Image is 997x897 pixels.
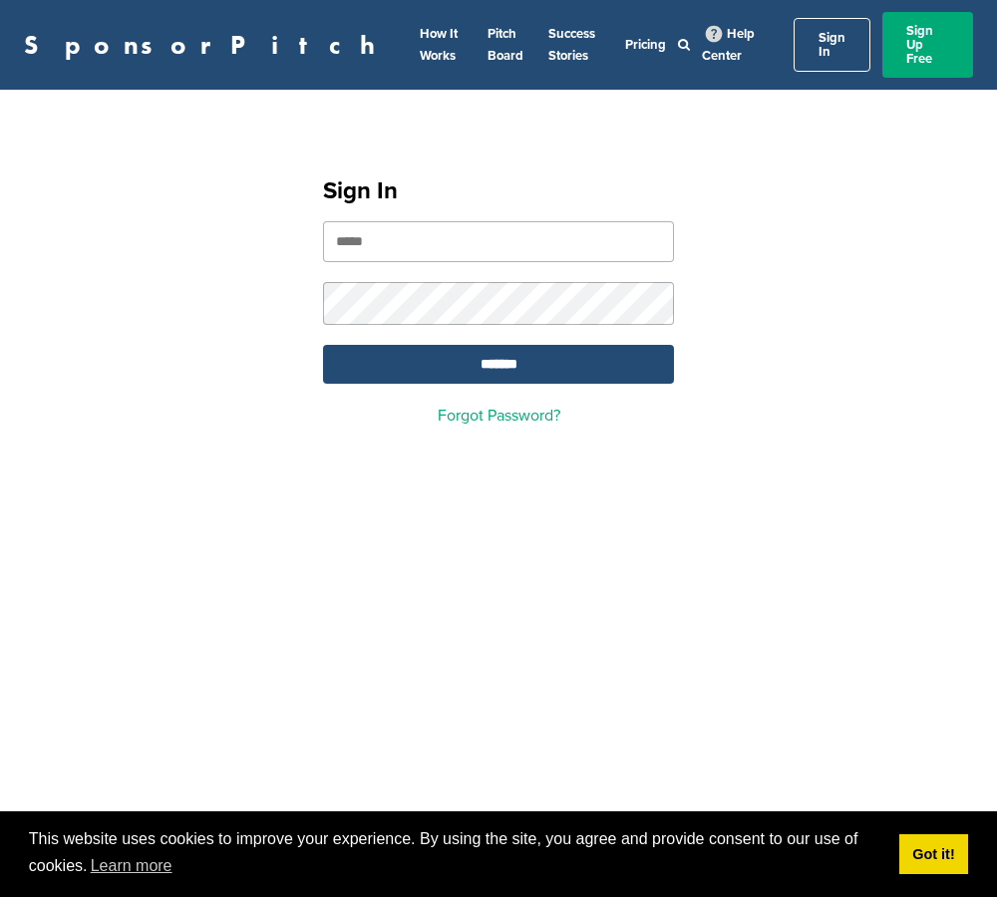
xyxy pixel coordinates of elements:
[29,827,883,881] span: This website uses cookies to improve your experience. By using the site, you agree and provide co...
[323,173,674,209] h1: Sign In
[625,37,666,53] a: Pricing
[488,26,523,64] a: Pitch Board
[24,32,388,58] a: SponsorPitch
[702,22,755,68] a: Help Center
[899,834,968,874] a: dismiss cookie message
[420,26,458,64] a: How It Works
[438,406,560,426] a: Forgot Password?
[88,851,175,881] a: learn more about cookies
[882,12,973,78] a: Sign Up Free
[548,26,595,64] a: Success Stories
[794,18,870,72] a: Sign In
